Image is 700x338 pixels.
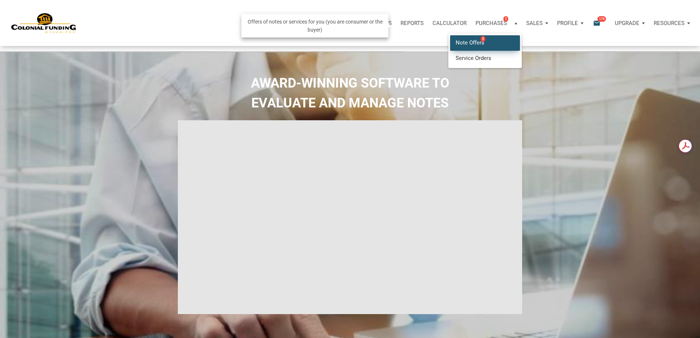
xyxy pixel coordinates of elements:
a: Note Offers5 [450,35,520,50]
p: Sales [526,20,543,26]
h2: AWARD-WINNING SOFTWARE TO EVALUATE AND MANAGE NOTES [6,73,694,113]
a: Calculator [428,12,471,34]
p: Profile [557,20,578,26]
p: Purchases [475,20,507,26]
button: email174 [588,12,610,34]
button: Sales [522,12,553,34]
button: Purchases5 [471,12,522,34]
p: Notes [329,20,346,26]
a: Purchases5 Note Offers5Service Orders [471,12,522,34]
button: Profile [553,12,588,34]
button: Reports [396,12,428,34]
span: 5 [503,16,508,22]
button: Notes [324,12,356,34]
a: Service Orders [450,50,520,65]
i: email [592,19,601,27]
span: 5 [481,36,485,42]
span: 174 [597,16,606,22]
p: Resources [654,20,685,26]
a: Properties [356,12,396,34]
p: Calculator [432,20,467,26]
p: Upgrade [615,20,639,26]
p: Properties [360,20,392,26]
iframe: NoteUnlimited [178,120,523,314]
p: Reports [401,20,424,26]
button: Resources [649,12,694,34]
button: Upgrade [610,12,649,34]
